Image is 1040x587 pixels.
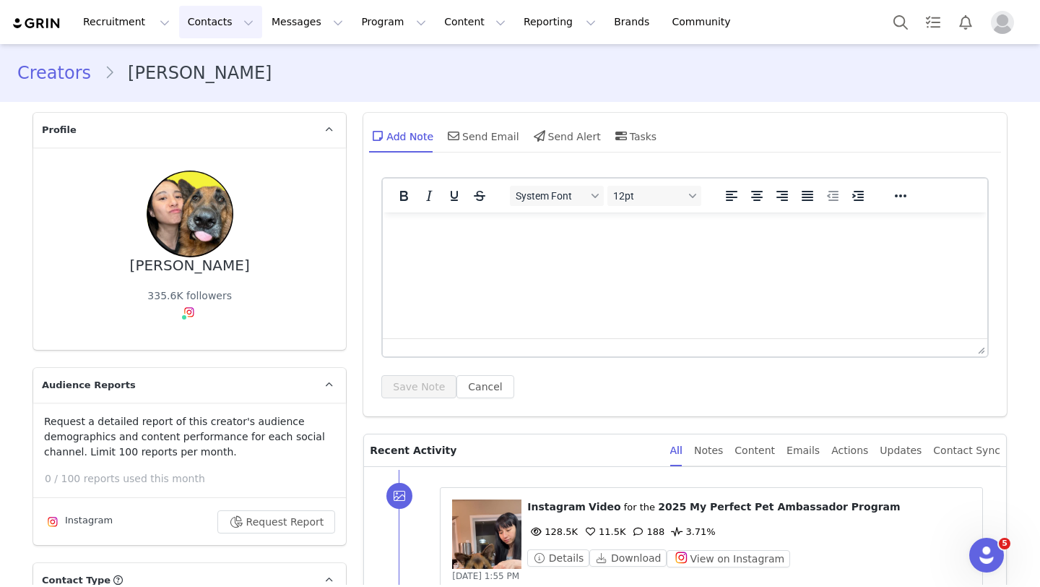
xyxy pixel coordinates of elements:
li: Option 2: Upload a screenshot of your metrics directly to our platform. [83,415,472,430]
div: Press the Up and Down arrow keys to resize the editor. [972,339,987,356]
div: Actions [831,434,868,467]
div: [PERSON_NAME] [130,257,250,274]
p: Request a detailed report of this creator's audience demographics and content performance for eac... [44,414,335,460]
button: Fonts [510,186,604,206]
img: grin logo [12,17,62,30]
div: Notes [694,434,723,467]
button: View on Instagram [667,550,790,567]
button: Justify [795,186,820,206]
button: Save Note [381,375,456,398]
img: 87448ac3-bd47-402c-a5c3-c28aac487791--s.jpg [147,171,233,257]
button: Program [352,6,435,38]
button: Reveal or hide additional toolbar items [888,186,913,206]
a: Tasks [917,6,949,38]
span: 11.5K [581,526,625,537]
img: placeholder-profile.jpg [991,11,1014,34]
li: Providing insights that can help boost your content's reach [83,349,472,364]
div: Add Note [369,119,433,153]
button: Contacts [179,6,262,38]
button: Decrease indent [820,186,845,206]
div: Send Email [445,119,519,153]
button: Cancel [456,375,513,398]
p: 0 / 100 reports used this month [45,471,346,487]
div: All [670,434,682,467]
p: How to Submit Your Metrics: [54,374,472,390]
a: [URL][DOMAIN_NAME] [83,224,190,253]
button: Search [885,6,916,38]
span: Instagram [527,501,586,513]
button: Recruitment [74,6,178,38]
button: Italic [417,186,441,206]
button: Download [589,549,667,567]
button: Increase indent [846,186,870,206]
div: Updates [880,434,922,467]
span: 5 [999,538,1010,549]
p: ⁨ ⁩ ⁨ ⁩ for the ⁨ ⁩ [527,500,971,515]
iframe: Intercom live chat [969,538,1004,573]
p: Cheers, The GRIN Team [25,555,472,586]
button: Underline [442,186,467,206]
img: instagram.svg [47,516,58,528]
p: Hi [PERSON_NAME], [25,133,472,148]
p: We're reaching out to let you know that we've successfully collected your latest content, and now... [25,158,472,189]
img: instagram.svg [183,307,195,318]
div: Contact Sync [933,434,1000,467]
p: Content Collected: We have identified the following pieces of content you've recently created: [54,199,472,214]
div: Send Alert [531,119,601,153]
a: Upload Metrics [364,224,472,249]
button: Notifications [950,6,981,38]
button: Request Report [217,510,336,534]
div: Content [734,434,775,467]
button: Align right [770,186,794,206]
p: Thank you for your cooperation and continued collaboration. If you have any questions or need ass... [25,496,472,526]
div: Instagram [44,513,113,531]
button: Profile [982,11,1028,34]
div: Emails [786,434,820,467]
span: 3.71% [668,526,715,537]
p: Recent Activity [370,434,658,466]
img: Grin [25,43,472,115]
span: Audience Reports [42,378,136,393]
a: View on Instagram [667,553,790,564]
button: Align center [745,186,769,206]
span: Profile [42,123,77,137]
button: Font sizes [607,186,701,206]
li: Option 1: Manually enter the metrics into our platform UI. [83,400,472,415]
div: Tasks [612,119,657,153]
button: Strikethrough [467,186,492,206]
button: Align left [719,186,744,206]
span: 2025 My Perfect Pet Ambassador Program [658,501,900,513]
span: Video [589,501,621,513]
a: Community [664,6,746,38]
p: Why We Need Your Metrics: Providing your content metrics helps us ensure accurate reporting and a... [54,263,472,309]
p: Your participation is vital to maintaining the quality and accuracy of the data we use to support... [25,440,472,486]
li: Enhancing collaboration opportunities [83,334,472,349]
button: Reporting [515,6,604,38]
button: Content [435,6,514,38]
iframe: Rich Text Area [383,213,987,338]
span: 128.5K [527,526,578,537]
button: Details [527,549,589,567]
a: Brands [605,6,662,38]
span: 188 [630,526,665,537]
div: 335.6K followers [147,288,232,304]
button: Messages [263,6,352,38]
span: 12pt [613,190,684,202]
span: [DATE] 1:55 PM [452,571,519,581]
a: Creators [17,60,104,86]
li: Tracking performance accurately [83,319,472,334]
button: Bold [391,186,416,206]
span: System Font [516,190,586,202]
